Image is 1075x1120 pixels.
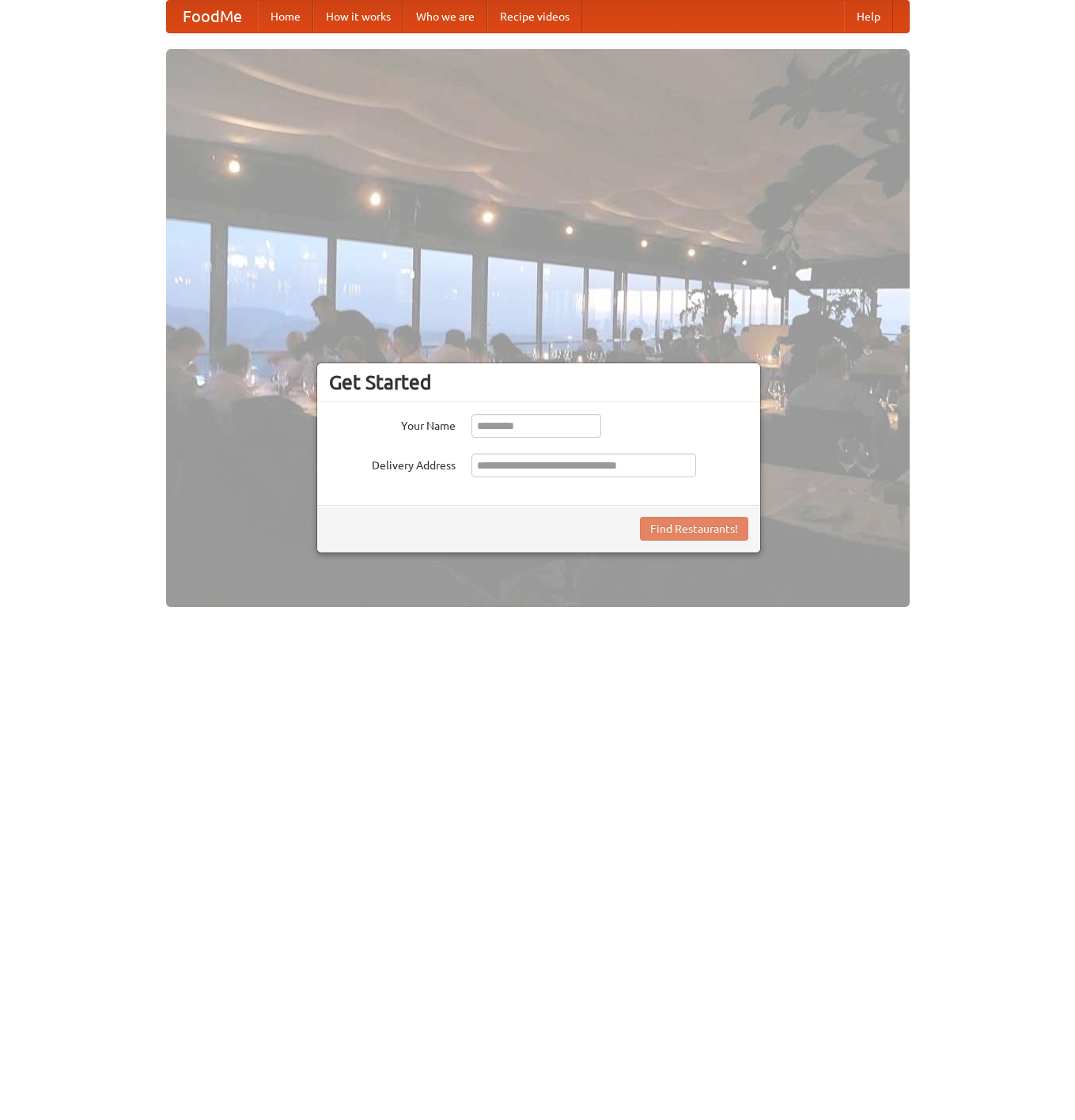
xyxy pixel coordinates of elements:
[313,1,403,32] a: How it works
[329,454,456,473] label: Delivery Address
[640,517,748,541] button: Find Restaurants!
[487,1,582,32] a: Recipe videos
[258,1,313,32] a: Home
[329,414,456,434] label: Your Name
[329,370,748,394] h3: Get Started
[167,1,258,32] a: FoodMe
[844,1,893,32] a: Help
[403,1,487,32] a: Who we are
